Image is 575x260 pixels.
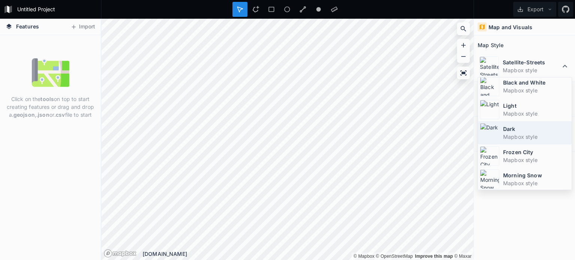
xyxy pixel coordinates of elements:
[503,156,570,164] dd: Mapbox style
[480,169,499,189] img: Morning Snow
[480,56,499,76] img: Satellite-Streets
[376,254,413,259] a: OpenStreetMap
[415,254,453,259] a: Map feedback
[353,254,374,259] a: Mapbox
[40,96,54,102] strong: tools
[503,125,570,133] dt: Dark
[480,123,499,143] img: Dark
[503,179,570,187] dd: Mapbox style
[478,39,503,51] h2: Map Style
[454,254,472,259] a: Maxar
[54,111,65,118] strong: .csv
[104,249,137,258] a: Mapbox logo
[503,171,570,179] dt: Morning Snow
[12,111,35,118] strong: .geojson
[503,148,570,156] dt: Frozen City
[143,250,474,258] div: [DOMAIN_NAME]
[513,2,556,17] button: Export
[503,66,560,74] dd: Mapbox style
[480,146,499,166] img: Frozen City
[503,86,570,94] dd: Mapbox style
[16,22,39,30] span: Features
[6,95,95,119] p: Click on the on top to start creating features or drag and drop a , or file to start
[480,100,499,119] img: Light
[503,58,560,66] dt: Satellite-Streets
[503,110,570,117] dd: Mapbox style
[36,111,49,118] strong: .json
[503,102,570,110] dt: Light
[503,133,570,141] dd: Mapbox style
[32,54,69,91] img: empty
[489,23,532,31] h4: Map and Visuals
[67,21,99,33] button: Import
[503,79,570,86] dt: Black and White
[480,77,499,96] img: Black and White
